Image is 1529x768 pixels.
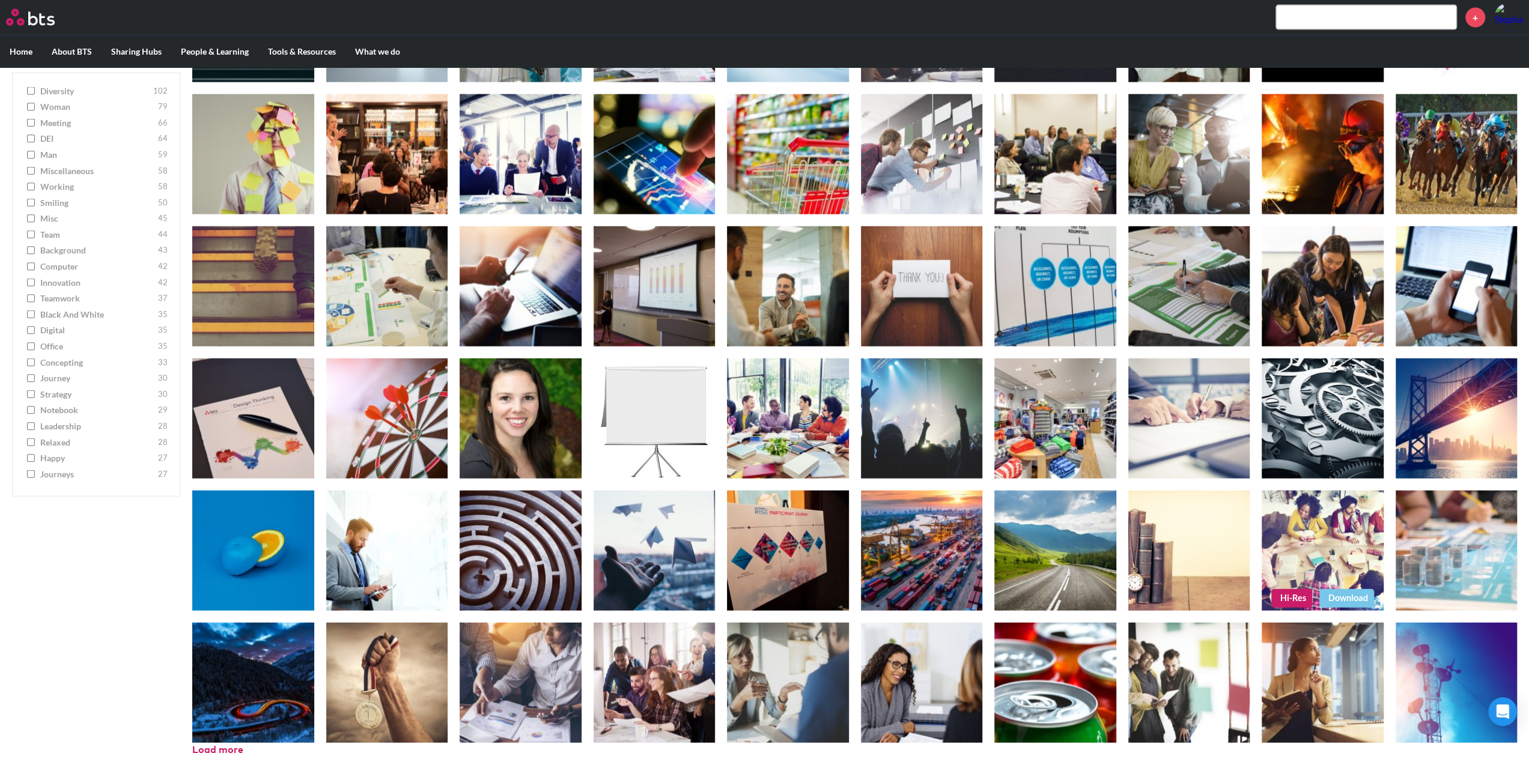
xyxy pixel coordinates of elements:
[27,183,35,191] input: working 58
[1494,3,1523,32] a: Profile
[40,181,155,193] span: working
[158,244,168,256] span: 43
[27,262,35,271] input: computer 42
[40,196,155,208] span: smiling
[158,340,168,352] span: 35
[40,452,155,464] span: happy
[158,213,168,225] span: 45
[40,292,155,304] span: teamwork
[27,198,35,207] input: smiling 50
[27,246,35,255] input: background 43
[27,310,35,318] input: Black and White 35
[158,436,168,448] span: 28
[158,420,168,432] span: 28
[27,214,35,223] input: misc 45
[40,261,155,273] span: computer
[1465,8,1485,28] a: +
[158,181,168,193] span: 58
[158,324,168,336] span: 35
[27,166,35,175] input: miscellaneous 58
[40,468,155,480] span: journeys
[27,358,35,366] input: concepting 33
[171,36,258,67] label: People & Learning
[27,454,35,462] input: happy 27
[1494,3,1523,32] img: Stephanie Schultz
[158,404,168,416] span: 29
[40,404,155,416] span: notebook
[40,420,155,432] span: leadership
[27,294,35,303] input: teamwork 37
[158,388,168,400] span: 30
[40,324,155,336] span: digital
[27,406,35,414] input: notebook 29
[27,374,35,382] input: journey 30
[6,9,55,26] img: BTS Logo
[345,36,410,67] label: What we do
[40,116,155,129] span: meeting
[158,261,168,273] span: 42
[27,438,35,446] input: relaxed 28
[1319,589,1374,607] a: Download
[27,470,35,478] input: journeys 27
[27,86,35,95] input: diversity 102
[40,228,155,240] span: team
[158,468,168,480] span: 27
[1488,697,1517,726] div: Open Intercom Messenger
[42,36,102,67] label: About BTS
[158,196,168,208] span: 50
[153,85,168,97] span: 102
[158,292,168,304] span: 37
[40,133,155,145] span: DEI
[6,9,77,26] a: Go home
[158,276,168,288] span: 42
[40,244,155,256] span: background
[40,372,155,384] span: journey
[27,230,35,238] input: team 44
[158,148,168,160] span: 59
[27,135,35,143] input: DEI 64
[192,743,243,757] button: Load more
[158,372,168,384] span: 30
[158,133,168,145] span: 64
[40,388,155,400] span: strategy
[40,165,155,177] span: miscellaneous
[40,436,155,448] span: relaxed
[40,85,150,97] span: diversity
[40,148,155,160] span: man
[158,101,168,113] span: 79
[158,116,168,129] span: 66
[1271,589,1312,607] a: Hi-Res
[40,340,155,352] span: office
[27,342,35,351] input: office 35
[27,150,35,159] input: man 59
[158,308,168,320] span: 35
[27,390,35,398] input: strategy 30
[40,276,155,288] span: innovation
[27,422,35,430] input: leadership 28
[40,356,155,368] span: concepting
[158,356,168,368] span: 33
[40,213,155,225] span: misc
[40,101,155,113] span: woman
[27,278,35,286] input: innovation 42
[27,326,35,334] input: digital 35
[158,165,168,177] span: 58
[40,308,155,320] span: Black and White
[158,452,168,464] span: 27
[27,118,35,127] input: meeting 66
[258,36,345,67] label: Tools & Resources
[102,36,171,67] label: Sharing Hubs
[158,228,168,240] span: 44
[27,103,35,111] input: woman 79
